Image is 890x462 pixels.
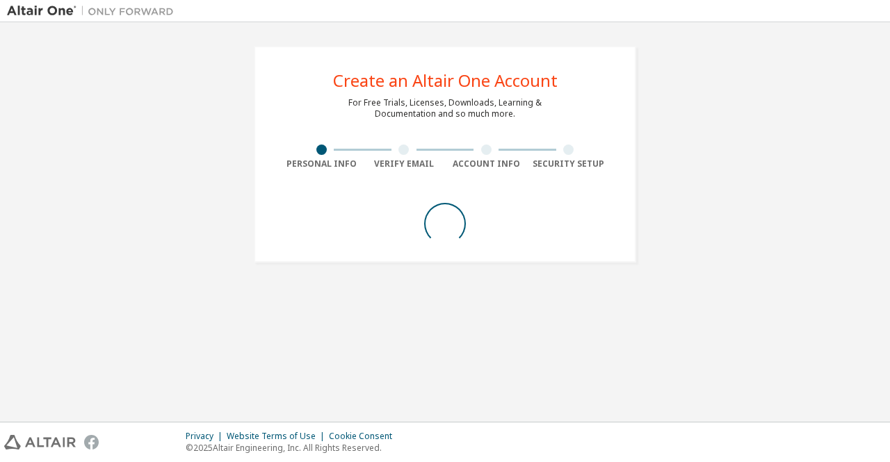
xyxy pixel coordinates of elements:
[7,4,181,18] img: Altair One
[329,431,400,442] div: Cookie Consent
[333,72,558,89] div: Create an Altair One Account
[186,431,227,442] div: Privacy
[280,158,363,170] div: Personal Info
[363,158,446,170] div: Verify Email
[348,97,542,119] div: For Free Trials, Licenses, Downloads, Learning & Documentation and so much more.
[445,158,528,170] div: Account Info
[186,442,400,454] p: © 2025 Altair Engineering, Inc. All Rights Reserved.
[84,435,99,449] img: facebook.svg
[4,435,76,449] img: altair_logo.svg
[528,158,610,170] div: Security Setup
[227,431,329,442] div: Website Terms of Use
